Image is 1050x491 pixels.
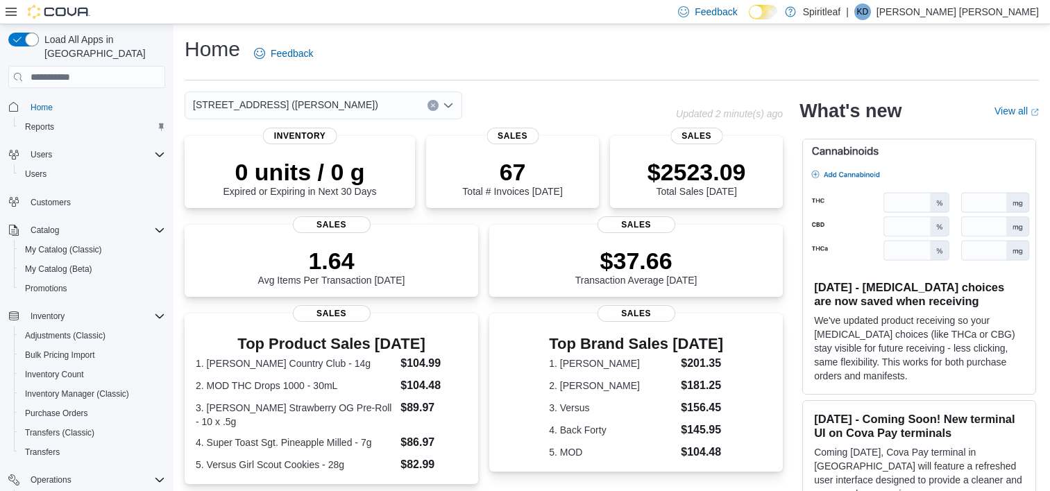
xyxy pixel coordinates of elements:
span: Sales [293,216,371,233]
h3: [DATE] - Coming Soon! New terminal UI on Cova Pay terminals [814,412,1024,440]
button: Home [3,96,171,117]
a: Users [19,166,52,182]
span: Promotions [19,280,165,297]
dd: $104.48 [681,444,723,460]
span: Dark Mode [749,19,750,20]
p: 67 [462,158,562,186]
span: Users [25,169,46,180]
a: Feedback [248,40,319,67]
span: My Catalog (Beta) [19,261,165,277]
span: Purchase Orders [25,408,88,419]
p: 1.64 [258,247,405,275]
span: Adjustments (Classic) [25,330,105,341]
dt: 3. Versus [549,401,675,415]
span: Transfers (Classic) [19,424,165,441]
div: Kenneth D L [854,3,871,20]
span: Users [19,166,165,182]
dt: 5. Versus Girl Scout Cookies - 28g [196,458,395,472]
span: Sales [293,305,371,322]
dd: $201.35 [681,355,723,372]
a: Inventory Manager (Classic) [19,386,135,402]
span: Inventory Manager (Classic) [25,388,129,399]
span: Home [31,102,53,113]
div: Expired or Expiring in Next 30 Days [223,158,377,197]
p: [PERSON_NAME] [PERSON_NAME] [877,3,1039,20]
a: Customers [25,194,76,211]
button: Operations [25,472,77,488]
button: Reports [14,117,171,137]
button: Adjustments (Classic) [14,326,171,345]
a: Transfers (Classic) [19,424,100,441]
h3: Top Product Sales [DATE] [196,336,467,352]
dt: 4. Back Forty [549,423,675,437]
dt: 1. [PERSON_NAME] Country Club - 14g [196,356,395,370]
p: 0 units / 0 g [223,158,377,186]
button: Transfers (Classic) [14,423,171,442]
span: Feedback [271,46,313,60]
img: Cova [28,5,90,19]
svg: External link [1031,108,1039,117]
span: Transfers [19,444,165,460]
span: Sales [670,128,722,144]
button: Operations [3,470,171,490]
button: My Catalog (Beta) [14,259,171,279]
span: Customers [25,193,165,211]
button: Bulk Pricing Import [14,345,171,365]
dd: $104.48 [400,377,467,394]
button: Users [14,164,171,184]
a: Transfers [19,444,65,460]
button: Catalog [3,221,171,240]
button: Promotions [14,279,171,298]
span: Operations [31,474,71,485]
p: | [846,3,849,20]
span: Inventory [25,308,165,325]
dd: $156.45 [681,399,723,416]
dt: 2. [PERSON_NAME] [549,379,675,393]
button: Catalog [25,222,65,239]
span: Transfers (Classic) [25,427,94,438]
span: Users [31,149,52,160]
dd: $181.25 [681,377,723,394]
a: Promotions [19,280,73,297]
dt: 2. MOD THC Drops 1000 - 30mL [196,379,395,393]
button: Inventory [3,307,171,326]
span: Inventory [263,128,337,144]
p: We've updated product receiving so your [MEDICAL_DATA] choices (like THCa or CBG) stay visible fo... [814,313,1024,383]
button: Users [3,145,171,164]
span: My Catalog (Classic) [25,244,102,255]
a: Adjustments (Classic) [19,327,111,344]
p: Updated 2 minute(s) ago [676,108,783,119]
h1: Home [185,35,240,63]
span: Reports [25,121,54,132]
dd: $82.99 [400,456,467,473]
p: $2523.09 [647,158,746,186]
p: Spiritleaf [803,3,840,20]
a: My Catalog (Classic) [19,241,108,258]
h3: [DATE] - [MEDICAL_DATA] choices are now saved when receiving [814,280,1024,308]
button: Inventory Manager (Classic) [14,384,171,404]
a: Bulk Pricing Import [19,347,101,363]
input: Dark Mode [749,5,778,19]
span: Bulk Pricing Import [19,347,165,363]
button: Inventory Count [14,365,171,384]
a: My Catalog (Beta) [19,261,98,277]
span: Adjustments (Classic) [19,327,165,344]
dt: 1. [PERSON_NAME] [549,356,675,370]
dt: 4. Super Toast Sgt. Pineapple Milled - 7g [196,436,395,449]
div: Total # Invoices [DATE] [462,158,562,197]
a: Home [25,99,58,116]
a: Purchase Orders [19,405,94,422]
a: Reports [19,119,60,135]
dt: 5. MOD [549,445,675,459]
div: Transaction Average [DATE] [575,247,697,286]
span: My Catalog (Classic) [19,241,165,258]
span: [STREET_ADDRESS] ([PERSON_NAME]) [193,96,378,113]
span: Catalog [31,225,59,236]
div: Avg Items Per Transaction [DATE] [258,247,405,286]
button: Open list of options [443,100,454,111]
dd: $145.95 [681,422,723,438]
button: Purchase Orders [14,404,171,423]
dt: 3. [PERSON_NAME] Strawberry OG Pre-Roll - 10 x .5g [196,401,395,429]
p: $37.66 [575,247,697,275]
span: Operations [25,472,165,488]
